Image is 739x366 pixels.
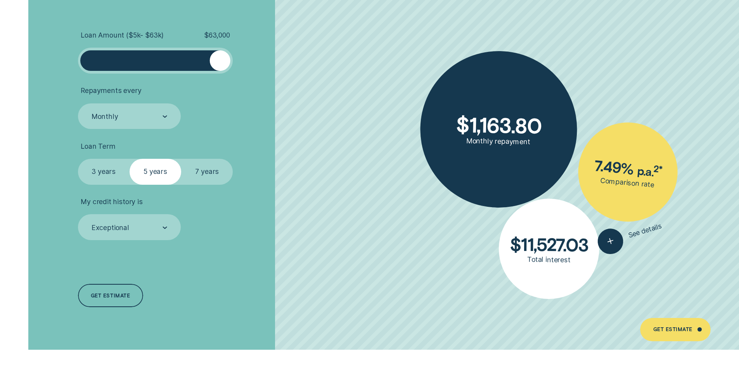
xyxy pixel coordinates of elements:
[81,86,141,95] span: Repayments every
[181,159,233,185] label: 7 years
[92,112,118,121] div: Monthly
[81,198,142,206] span: My credit history is
[640,318,710,341] a: Get Estimate
[78,159,130,185] label: 3 years
[204,31,230,40] span: $ 63,000
[594,214,665,257] button: See details
[627,222,663,240] span: See details
[78,284,143,307] a: Get estimate
[81,31,164,40] span: Loan Amount ( $5k - $63k )
[130,159,181,185] label: 5 years
[81,142,115,151] span: Loan Term
[92,223,129,232] div: Exceptional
